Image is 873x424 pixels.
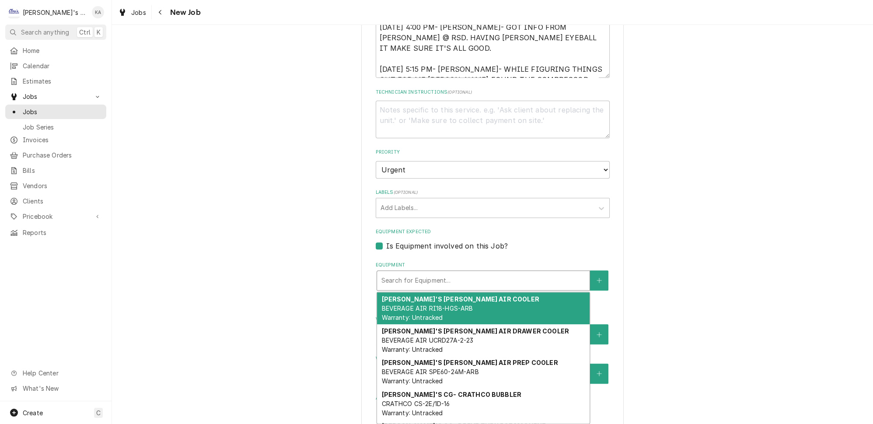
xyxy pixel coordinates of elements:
[8,6,20,18] div: Clay's Refrigeration's Avatar
[23,46,102,55] span: Home
[597,277,602,284] svg: Create New Equipment
[8,6,20,18] div: C
[376,316,610,323] label: Who called in this service?
[381,368,478,385] span: BEVERAGE AIR SPE60-24M-ARB Warranty: Untracked
[381,305,473,321] span: BEVERAGE AIR RI18-HGS-ARB Warranty: Untracked
[23,135,102,144] span: Invoices
[168,7,201,18] span: New Job
[386,241,508,251] label: Is Equipment involved on this Job?
[381,400,450,417] span: CRATHCO CS-2E/1D-16 Warranty: Untracked
[447,90,472,95] span: ( optional )
[5,89,106,104] a: Go to Jobs
[23,166,102,175] span: Bills
[590,270,608,291] button: Create New Equipment
[23,8,87,17] div: [PERSON_NAME]'s Refrigeration
[5,366,106,380] a: Go to Help Center
[376,395,610,424] div: Attachments
[376,89,610,138] div: Technician Instructions
[79,28,91,37] span: Ctrl
[376,228,610,235] label: Equipment Expected
[5,163,106,178] a: Bills
[5,148,106,162] a: Purchase Orders
[5,120,106,134] a: Job Series
[5,381,106,396] a: Go to What's New
[376,149,610,156] label: Priority
[5,43,106,58] a: Home
[5,133,106,147] a: Invoices
[5,105,106,119] a: Jobs
[23,368,101,378] span: Help Center
[376,316,610,344] div: Who called in this service?
[97,28,101,37] span: K
[5,59,106,73] a: Calendar
[376,149,610,178] div: Priority
[381,391,521,398] strong: [PERSON_NAME]'S CG- CRATHCO BUBBLER
[96,408,101,417] span: C
[23,228,102,237] span: Reports
[376,262,610,269] label: Equipment
[597,371,602,377] svg: Create New Contact
[5,179,106,193] a: Vendors
[381,336,473,353] span: BEVERAGE AIR UCRD27A-2-23 Warranty: Untracked
[23,92,89,101] span: Jobs
[23,123,102,132] span: Job Series
[5,225,106,240] a: Reports
[92,6,104,18] div: KA
[92,6,104,18] div: Korey Austin's Avatar
[23,151,102,160] span: Purchase Orders
[590,364,608,384] button: Create New Contact
[23,384,101,393] span: What's New
[590,324,608,344] button: Create New Contact
[381,359,558,366] strong: [PERSON_NAME]'S [PERSON_NAME] AIR PREP COOLER
[23,196,102,206] span: Clients
[376,355,610,362] label: Who should the tech(s) ask for?
[5,25,106,40] button: Search anythingCtrlK
[381,295,539,303] strong: [PERSON_NAME]'S [PERSON_NAME] AIR COOLER
[115,5,150,20] a: Jobs
[23,61,102,70] span: Calendar
[5,74,106,88] a: Estimates
[23,107,102,116] span: Jobs
[376,89,610,96] label: Technician Instructions
[154,5,168,19] button: Navigate back
[376,228,610,251] div: Equipment Expected
[376,189,610,196] label: Labels
[5,209,106,224] a: Go to Pricebook
[23,77,102,86] span: Estimates
[376,395,610,402] label: Attachments
[23,409,43,417] span: Create
[597,332,602,338] svg: Create New Contact
[23,181,102,190] span: Vendors
[376,355,610,384] div: Who should the tech(s) ask for?
[5,194,106,208] a: Clients
[376,189,610,217] div: Labels
[21,28,69,37] span: Search anything
[376,262,610,305] div: Equipment
[23,212,89,221] span: Pricebook
[381,327,569,335] strong: [PERSON_NAME]'S [PERSON_NAME] AIR DRAWER COOLER
[393,190,418,195] span: ( optional )
[131,8,146,17] span: Jobs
